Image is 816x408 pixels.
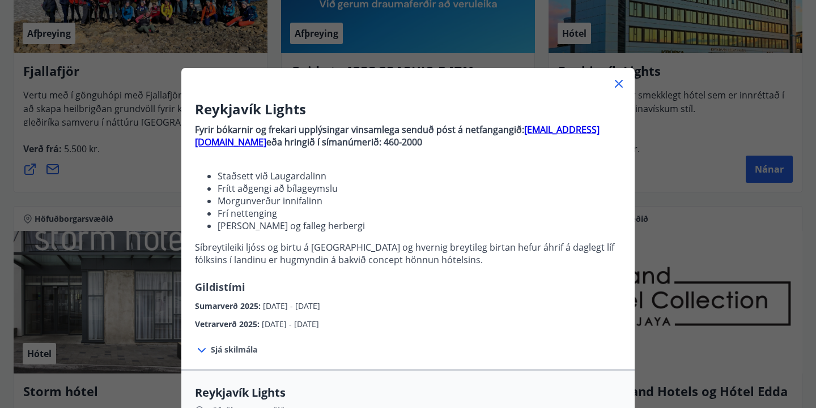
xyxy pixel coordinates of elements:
span: Sumarverð 2025 : [195,300,263,311]
span: Gildistími [195,280,245,294]
strong: Fyrir bókarnir og frekari upplýsingar vinsamlega senduð póst á netfangangið: [195,123,524,136]
a: [EMAIL_ADDRESS][DOMAIN_NAME] [195,123,600,148]
span: Reykjavík Lights [195,385,621,401]
span: Sjá skilmála [211,344,257,355]
strong: eða hringið í símanúmerið: 460-2000 [266,136,422,148]
li: Frí nettenging [218,207,621,220]
li: [PERSON_NAME] og falleg herbergi [218,220,621,232]
li: Frítt aðgengi að bílageymslu [218,182,621,195]
span: Vetrarverð 2025 : [195,319,262,329]
span: [DATE] - [DATE] [263,300,320,311]
p: Síbreytileiki ljóss og birtu á [GEOGRAPHIC_DATA] og hvernig breytileg birtan hefur áhrif á dagleg... [195,241,621,266]
li: Staðsett við Laugardalinn [218,170,621,182]
span: [DATE] - [DATE] [262,319,319,329]
h3: Reykjavík Lights [195,100,621,119]
li: Morgunverður innifalinn [218,195,621,207]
